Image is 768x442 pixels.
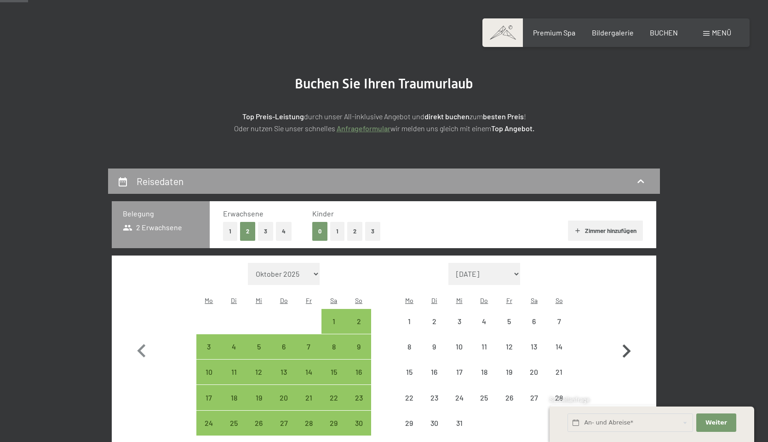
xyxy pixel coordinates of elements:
div: Tue Dec 02 2025 [422,309,447,334]
div: Anreise möglich [221,411,246,436]
div: Anreise möglich [321,360,346,384]
div: Fri Dec 12 2025 [497,334,522,359]
div: 18 [473,368,496,391]
div: Anreise möglich [246,360,271,384]
div: Tue Dec 16 2025 [422,360,447,384]
div: 25 [473,394,496,417]
div: Thu Nov 27 2025 [271,411,296,436]
div: Sat Dec 06 2025 [522,309,546,334]
abbr: Donnerstag [480,297,488,304]
div: Anreise nicht möglich [497,385,522,410]
div: 4 [222,343,245,366]
div: Anreise möglich [246,411,271,436]
span: Erwachsene [223,209,264,218]
div: Anreise möglich [271,334,296,359]
div: Thu Nov 13 2025 [271,360,296,384]
div: Wed Dec 10 2025 [447,334,471,359]
div: 14 [548,343,571,366]
button: 1 [223,222,237,241]
div: Sat Nov 08 2025 [321,334,346,359]
button: Weiter [696,413,736,432]
div: Thu Dec 25 2025 [472,385,497,410]
div: Fri Nov 07 2025 [296,334,321,359]
strong: Top Angebot. [491,124,534,133]
div: 16 [347,368,370,391]
div: 2 [347,318,370,341]
div: Sun Dec 07 2025 [547,309,572,334]
div: Sat Nov 22 2025 [321,385,346,410]
div: Anreise nicht möglich [397,360,422,384]
div: Anreise möglich [196,360,221,384]
div: Anreise möglich [321,309,346,334]
strong: Top Preis-Leistung [242,112,304,121]
div: Mon Dec 08 2025 [397,334,422,359]
div: Sat Nov 29 2025 [321,411,346,436]
div: Anreise nicht möglich [472,334,497,359]
div: Anreise nicht möglich [522,309,546,334]
div: Anreise möglich [321,411,346,436]
button: Nächster Monat [613,263,640,436]
div: Anreise nicht möglich [397,309,422,334]
div: 10 [447,343,470,366]
div: Fri Nov 21 2025 [296,385,321,410]
div: Anreise möglich [196,385,221,410]
div: Anreise nicht möglich [397,411,422,436]
div: 6 [522,318,545,341]
div: 7 [548,318,571,341]
div: Sun Dec 14 2025 [547,334,572,359]
p: durch unser All-inklusive Angebot und zum ! Oder nutzen Sie unser schnelles wir melden uns gleich... [154,110,614,134]
div: Sat Nov 01 2025 [321,309,346,334]
div: Anreise nicht möglich [447,360,471,384]
div: Anreise möglich [346,360,371,384]
div: 14 [297,368,320,391]
abbr: Sonntag [556,297,563,304]
div: 6 [272,343,295,366]
div: Anreise nicht möglich [422,334,447,359]
div: Mon Dec 15 2025 [397,360,422,384]
abbr: Dienstag [231,297,237,304]
div: Mon Nov 17 2025 [196,385,221,410]
div: Anreise möglich [346,385,371,410]
div: Anreise möglich [196,411,221,436]
button: 3 [258,222,273,241]
div: 8 [322,343,345,366]
div: 8 [398,343,421,366]
div: Mon Nov 10 2025 [196,360,221,384]
div: Thu Nov 06 2025 [271,334,296,359]
div: Anreise möglich [296,334,321,359]
div: Sun Nov 09 2025 [346,334,371,359]
a: Premium Spa [533,28,575,37]
abbr: Donnerstag [280,297,288,304]
div: Wed Dec 31 2025 [447,411,471,436]
abbr: Freitag [506,297,512,304]
div: 2 [423,318,446,341]
div: Sun Nov 16 2025 [346,360,371,384]
div: Anreise nicht möglich [447,309,471,334]
div: Anreise nicht möglich [547,360,572,384]
div: Anreise nicht möglich [497,360,522,384]
a: BUCHEN [650,28,678,37]
div: Anreise nicht möglich [547,385,572,410]
div: 1 [398,318,421,341]
div: Fri Dec 19 2025 [497,360,522,384]
h3: Belegung [123,209,199,219]
div: Anreise nicht möglich [472,385,497,410]
div: Anreise möglich [271,411,296,436]
span: Menü [712,28,731,37]
div: Wed Nov 05 2025 [246,334,271,359]
div: 15 [322,368,345,391]
div: Thu Dec 11 2025 [472,334,497,359]
div: Anreise möglich [296,411,321,436]
div: Anreise möglich [346,309,371,334]
div: 11 [222,368,245,391]
a: Anfrageformular [337,124,390,133]
div: Fri Dec 26 2025 [497,385,522,410]
div: 23 [423,394,446,417]
div: Anreise möglich [221,360,246,384]
div: 12 [247,368,270,391]
div: Anreise möglich [346,334,371,359]
div: Sat Dec 27 2025 [522,385,546,410]
div: Anreise nicht möglich [422,385,447,410]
